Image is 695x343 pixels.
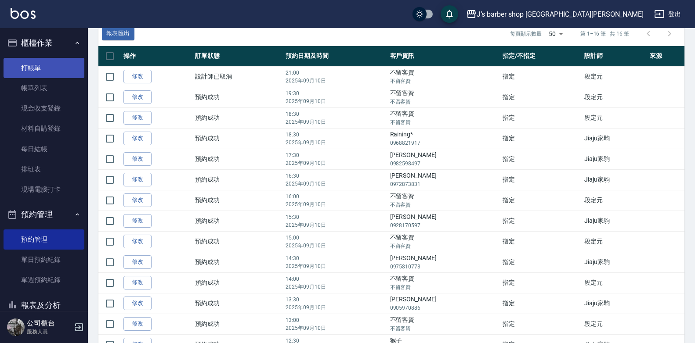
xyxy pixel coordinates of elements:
[283,46,387,67] th: 預約日期及時間
[582,128,648,149] td: Jiaju家駒
[582,293,648,314] td: Jiaju家駒
[286,159,385,167] p: 2025年09月10日
[123,173,152,186] a: 修改
[388,293,500,314] td: [PERSON_NAME]
[4,118,84,139] a: 材料自購登錄
[123,297,152,310] a: 修改
[388,107,500,128] td: 不留客資
[390,222,498,229] p: 0928170597
[286,316,385,324] p: 13:00
[193,231,283,252] td: 預約成功
[388,169,500,190] td: [PERSON_NAME]
[193,314,283,334] td: 預約成功
[388,272,500,293] td: 不留客資
[193,211,283,231] td: 預約成功
[441,5,458,23] button: save
[500,211,583,231] td: 指定
[193,190,283,211] td: 預約成功
[123,70,152,83] a: 修改
[390,325,498,332] p: 不留客資
[388,190,500,211] td: 不留客資
[123,152,152,166] a: 修改
[4,58,84,78] a: 打帳單
[463,5,647,23] button: J’s barber shop [GEOGRAPHIC_DATA][PERSON_NAME]
[500,149,583,169] td: 指定
[286,131,385,139] p: 18:30
[390,180,498,188] p: 0972873831
[4,294,84,317] button: 報表及分析
[388,252,500,272] td: [PERSON_NAME]
[193,87,283,107] td: 預約成功
[286,110,385,118] p: 18:30
[500,87,583,107] td: 指定
[388,314,500,334] td: 不留客資
[4,98,84,118] a: 現金收支登錄
[582,66,648,87] td: 段定元
[390,283,498,291] p: 不留客資
[500,190,583,211] td: 指定
[27,319,72,328] h5: 公司櫃台
[286,296,385,304] p: 13:30
[651,6,684,22] button: 登出
[286,242,385,250] p: 2025年09月10日
[286,200,385,208] p: 2025年09月10日
[286,275,385,283] p: 14:00
[193,149,283,169] td: 預約成功
[388,87,500,107] td: 不留客資
[500,314,583,334] td: 指定
[4,78,84,98] a: 帳單列表
[500,252,583,272] td: 指定
[193,46,283,67] th: 訂單狀態
[388,128,500,149] td: Raining*
[123,317,152,331] a: 修改
[390,201,498,209] p: 不留客資
[123,90,152,104] a: 修改
[7,318,25,336] img: Person
[286,234,385,242] p: 15:00
[582,272,648,293] td: 段定元
[582,252,648,272] td: Jiaju家駒
[582,149,648,169] td: Jiaju家駒
[286,172,385,180] p: 16:30
[500,46,583,67] th: 指定/不指定
[4,159,84,179] a: 排班表
[193,107,283,128] td: 預約成功
[286,324,385,332] p: 2025年09月10日
[286,151,385,159] p: 17:30
[286,193,385,200] p: 16:00
[582,87,648,107] td: 段定元
[582,190,648,211] td: 段定元
[390,139,498,147] p: 0968821917
[500,107,583,128] td: 指定
[286,221,385,229] p: 2025年09月10日
[123,132,152,145] a: 修改
[580,30,629,38] p: 第 1–16 筆 共 16 筆
[286,304,385,311] p: 2025年09月10日
[477,9,644,20] div: J’s barber shop [GEOGRAPHIC_DATA][PERSON_NAME]
[286,89,385,97] p: 19:30
[582,107,648,128] td: 段定元
[193,272,283,293] td: 預約成功
[193,66,283,87] td: 設計師已取消
[500,66,583,87] td: 指定
[11,8,36,19] img: Logo
[123,214,152,228] a: 修改
[286,139,385,146] p: 2025年09月10日
[286,262,385,270] p: 2025年09月10日
[193,128,283,149] td: 預約成功
[545,22,566,46] div: 50
[193,252,283,272] td: 預約成功
[4,250,84,270] a: 單日預約紀錄
[582,231,648,252] td: 段定元
[390,98,498,106] p: 不留客資
[500,128,583,149] td: 指定
[648,46,684,67] th: 來源
[286,118,385,126] p: 2025年09月10日
[123,193,152,207] a: 修改
[193,169,283,190] td: 預約成功
[390,263,498,271] p: 0975810773
[582,211,648,231] td: Jiaju家駒
[582,169,648,190] td: Jiaju家駒
[121,46,193,67] th: 操作
[390,242,498,250] p: 不留客資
